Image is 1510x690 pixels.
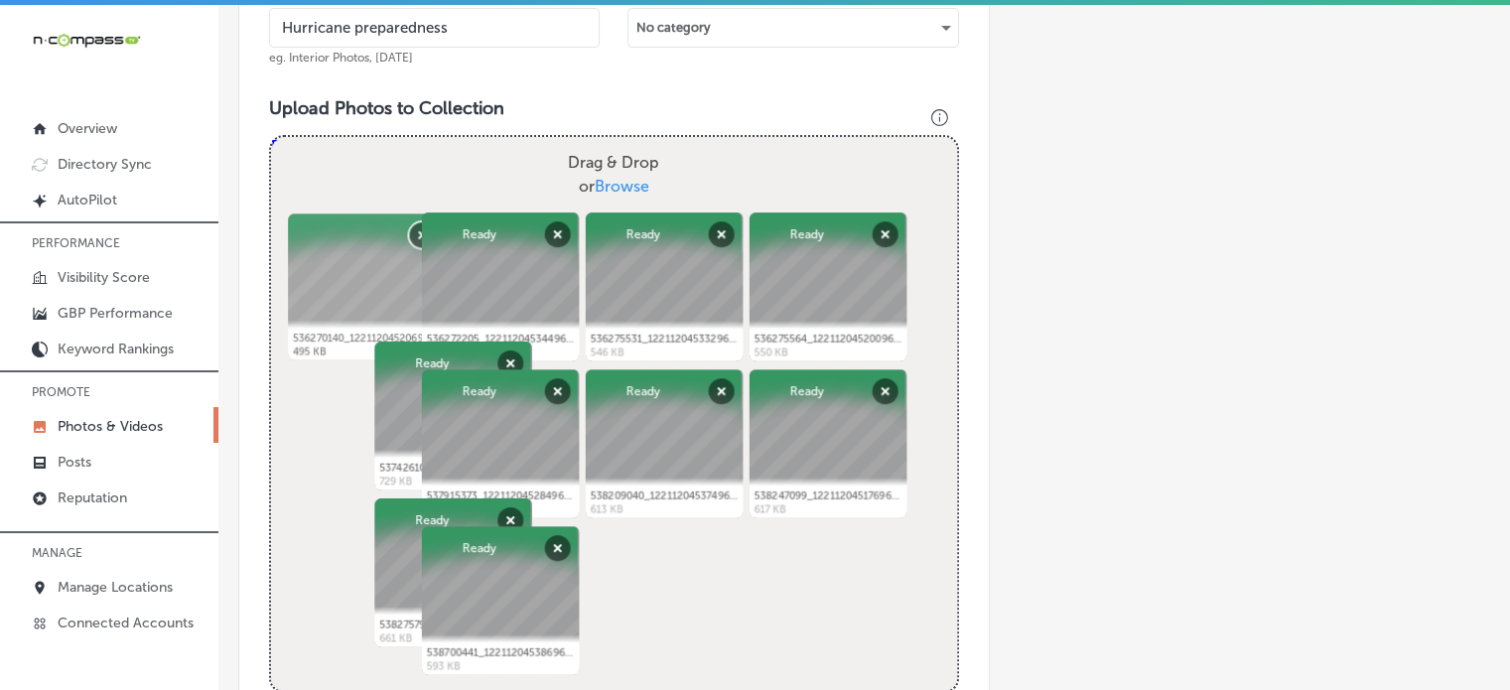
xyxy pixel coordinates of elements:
[58,120,117,137] p: Overview
[269,8,600,48] input: Title
[58,579,173,596] p: Manage Locations
[560,143,667,207] label: Drag & Drop or
[628,12,957,44] div: No category
[58,418,163,435] p: Photos & Videos
[58,615,194,631] p: Connected Accounts
[58,454,91,471] p: Posts
[595,177,649,196] span: Browse
[58,269,150,286] p: Visibility Score
[32,31,141,50] img: 660ab0bf-5cc7-4cb8-ba1c-48b5ae0f18e60NCTV_CLogo_TV_Black_-500x88.png
[58,341,174,357] p: Keyword Rankings
[58,156,152,173] p: Directory Sync
[58,192,117,208] p: AutoPilot
[58,489,127,506] p: Reputation
[58,305,173,322] p: GBP Performance
[269,51,413,65] span: eg. Interior Photos, [DATE]
[269,97,959,119] h3: Upload Photos to Collection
